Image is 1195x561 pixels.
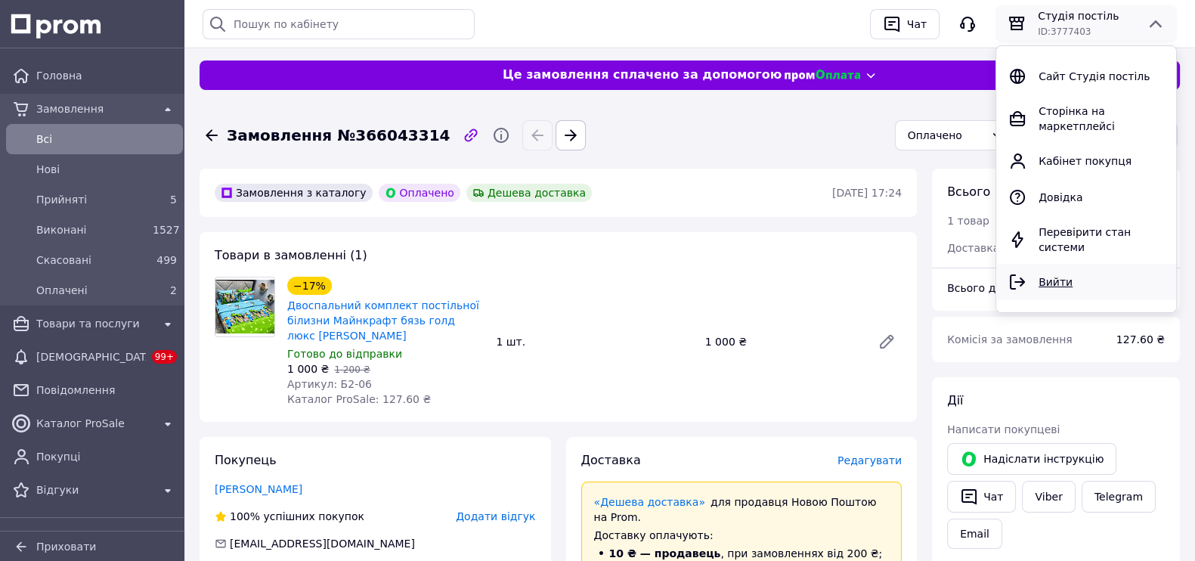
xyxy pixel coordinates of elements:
button: Надіслати інструкцію [947,443,1116,475]
div: для продавця Новою Поштою на Prom. [594,494,890,525]
input: Пошук по кабінету [203,9,475,39]
span: Каталог ProSale [36,416,153,431]
span: Доставка [581,453,641,467]
time: [DATE] 17:24 [832,187,902,199]
a: Telegram [1082,481,1156,513]
div: Оплачено [908,127,985,144]
div: Замовлення з каталогу [215,184,373,202]
span: 10 ₴ — продавець [609,547,721,559]
div: 1 000 ₴ [699,331,865,352]
span: Всього [947,184,990,199]
span: 1 товар [947,215,989,227]
span: Студія постіль [1038,8,1135,23]
div: успішних покупок [215,509,364,524]
span: Каталог ProSale: 127.60 ₴ [287,393,431,405]
a: Кабінет покупця [996,143,1176,179]
span: Покупці [36,449,177,464]
a: Сайт Студія постіль [996,58,1176,95]
span: 2 [170,284,177,296]
span: Прийняті [36,192,147,207]
div: Доставку оплачують: [594,528,890,543]
a: «Дешева доставка» [594,496,705,508]
span: Нові [36,162,177,177]
span: Це замовлення сплачено за допомогою [503,67,782,84]
span: [DEMOGRAPHIC_DATA] [36,349,146,364]
span: Довідка [1039,191,1082,203]
span: Виконані [36,222,147,237]
span: 499 [156,254,177,266]
a: Редагувати [871,327,902,357]
li: , при замовленнях від 200 ₴; [594,546,890,561]
span: 5 [170,194,177,206]
div: 1 шт. [490,331,698,352]
span: 1527 [153,224,180,236]
span: Редагувати [837,454,902,466]
a: Viber [1022,481,1075,513]
span: Артикул: Б2-06 [287,378,372,390]
button: Чат [870,9,940,39]
span: Вийти [1039,276,1073,288]
a: [PERSON_NAME] [215,483,302,495]
a: Вийти [996,264,1176,300]
span: [EMAIL_ADDRESS][DOMAIN_NAME] [230,538,415,550]
span: Повідомлення [36,383,177,398]
span: Доставка [947,242,999,254]
span: Сторінка на маркетплейсі [1039,105,1115,132]
span: Дії [947,393,963,408]
span: 100% [230,510,260,522]
span: Товари в замовленні (1) [215,248,367,262]
div: Чат [904,13,930,36]
span: Написати покупцеві [947,423,1060,435]
span: 1 000 ₴ [287,363,329,375]
img: Двоспальний комплект постільної білизни Майнкрафт бязь голд люкс Віталіна [215,280,274,333]
span: 99+ [152,350,177,364]
a: Двоспальний комплект постільної білизни Майнкрафт бязь голд люкс [PERSON_NAME] [287,299,479,342]
span: 127.60 ₴ [1116,333,1165,346]
div: Дешева доставка [466,184,592,202]
span: Головна [36,68,177,83]
div: Оплачено [379,184,460,202]
span: Сайт Студія постіль [1039,70,1150,82]
button: Чат [947,481,1016,513]
span: Готово до відправки [287,348,402,360]
span: Кабінет покупця [1039,155,1132,167]
span: Додати відгук [456,510,535,522]
a: Перевірити стан системи [996,215,1176,264]
div: −17% [287,277,332,295]
span: Товари та послуги [36,316,153,331]
span: Всi [36,132,177,147]
span: Всього до сплати [947,282,1045,294]
span: Замовлення №366043314 [227,125,450,147]
span: 1 200 ₴ [334,364,370,375]
span: Скасовані [36,253,147,268]
a: Сторінка на маркетплейсі [996,95,1176,143]
span: Покупець [215,453,277,467]
span: ID: 3777403 [1038,26,1091,37]
span: Відгуки [36,482,153,497]
span: Комісія за замовлення [947,333,1073,346]
a: Довідка [996,179,1176,215]
button: Email [947,519,1002,549]
span: Оплачені [36,283,147,298]
span: Замовлення [36,101,153,116]
span: Приховати [36,541,96,553]
span: Перевірити стан системи [1039,226,1131,253]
